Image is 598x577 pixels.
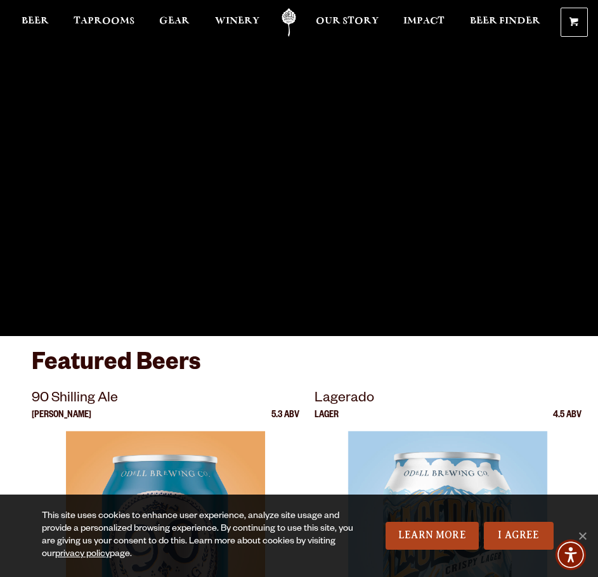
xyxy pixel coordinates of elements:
p: [PERSON_NAME] [32,411,91,431]
span: Taprooms [74,16,134,26]
div: This site uses cookies to enhance user experience, analyze site usage and provide a personalized ... [42,510,363,561]
a: Winery [215,8,259,37]
p: 5.3 ABV [271,411,299,431]
span: Gear [159,16,190,26]
a: Beer [22,8,49,37]
span: Beer Finder [470,16,540,26]
a: Beer Finder [470,8,540,37]
h3: Featured Beers [32,349,566,387]
span: No [576,529,588,542]
a: Our Story [316,8,379,37]
a: I Agree [484,522,554,550]
a: Impact [403,8,445,37]
a: privacy policy [55,550,110,560]
p: 4.5 ABV [553,411,582,431]
p: 90 Shilling Ale [32,388,299,411]
span: Our Story [316,16,379,26]
div: Accessibility Menu [556,540,586,570]
p: Lager [315,411,339,431]
span: Winery [215,16,259,26]
span: Impact [403,16,445,26]
p: Lagerado [315,388,582,411]
a: Learn More [386,522,479,550]
span: Beer [22,16,49,26]
a: Odell Home [273,8,305,37]
a: Taprooms [74,8,134,37]
a: Gear [159,8,190,37]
